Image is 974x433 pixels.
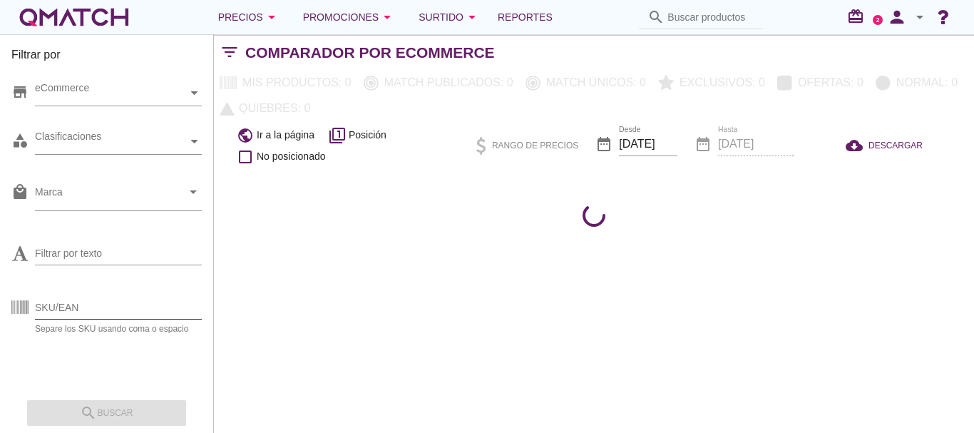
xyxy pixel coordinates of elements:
a: white-qmatch-logo [17,3,131,31]
i: person [883,7,911,27]
span: No posicionado [257,149,326,164]
button: Surtido [407,3,492,31]
i: arrow_drop_down [463,9,481,26]
i: arrow_drop_down [263,9,280,26]
a: 2 [873,15,883,25]
text: 2 [876,16,880,23]
span: Posición [349,128,386,143]
i: arrow_drop_down [379,9,396,26]
div: Separe los SKU usando coma o espacio [35,325,202,333]
h2: Comparador por eCommerce [245,41,495,64]
button: Precios [207,3,292,31]
span: DESCARGAR [868,139,923,152]
button: DESCARGAR [834,133,934,158]
div: Surtido [419,9,481,26]
div: Promociones [303,9,396,26]
i: cloud_download [846,137,868,154]
i: local_mall [11,183,29,200]
i: check_box_outline_blank [237,148,254,165]
input: Desde [619,133,677,156]
i: public [237,127,254,144]
i: category [11,132,29,149]
i: date_range [595,136,612,153]
i: filter_1 [329,127,346,144]
h3: Filtrar por [11,46,202,69]
i: filter_list [214,52,245,53]
span: Ir a la página [257,128,314,143]
button: Promociones [292,3,408,31]
i: store [11,83,29,101]
i: arrow_drop_down [185,183,202,200]
i: arrow_drop_down [911,9,928,26]
div: Precios [218,9,280,26]
i: search [647,9,665,26]
a: Reportes [492,3,558,31]
span: Reportes [498,9,553,26]
i: redeem [847,8,870,25]
input: Buscar productos [667,6,754,29]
